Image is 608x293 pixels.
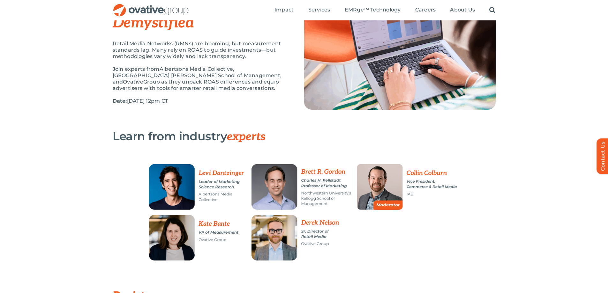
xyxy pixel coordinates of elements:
[450,7,475,13] span: About Us
[415,7,436,14] a: Careers
[113,98,288,104] p: [DATE] 12pm CT
[450,7,475,14] a: About Us
[274,7,294,13] span: Impact
[227,130,265,144] span: experts
[113,79,279,91] span: Group as they unpack ROAS differences and equip advertisers with tools for smarter retail media c...
[123,79,143,85] span: Ovative
[345,7,401,13] span: EMRge™ Technology
[113,40,288,60] p: Retail Media Networks (RMNs) are booming, but measurement standards lag. Many rely on ROAS to gui...
[113,66,282,85] span: Albertsons Media Collective, [GEOGRAPHIC_DATA] [PERSON_NAME] School of Management, and
[308,7,330,14] a: Services
[113,66,288,92] p: Join experts from
[274,7,294,14] a: Impact
[145,153,464,270] img: RMN ROAS Webinar Speakers (5)
[113,130,464,143] h3: Learn from industry
[489,7,495,14] a: Search
[345,7,401,14] a: EMRge™ Technology
[113,98,127,104] strong: Date:
[415,7,436,13] span: Careers
[308,7,330,13] span: Services
[113,3,189,9] a: OG_Full_horizontal_RGB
